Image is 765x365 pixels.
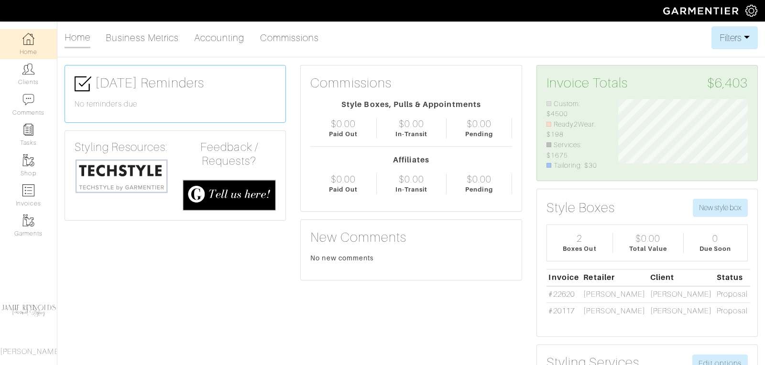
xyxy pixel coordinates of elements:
[260,28,319,47] a: Commissions
[75,75,276,92] h3: [DATE] Reminders
[467,118,492,129] div: $0.00
[546,161,604,171] li: Tailoring: $30
[65,28,90,48] a: Home
[75,100,276,109] h6: No reminders due
[699,244,731,253] div: Due Soon
[581,303,648,319] td: [PERSON_NAME]
[22,154,34,166] img: garments-icon-b7da505a4dc4fd61783c78ac3ca0ef83fa9d6f193b1c9dc38574b1d14d53ca28.png
[546,140,604,161] li: Services: $1675
[310,229,512,246] h3: New Comments
[712,233,718,244] div: 0
[22,94,34,106] img: comment-icon-a0a6a9ef722e966f86d9cbdc48e553b5cf19dbc54f86b18d962a5391bc8f6eb6.png
[693,199,748,217] button: New style box
[465,129,492,139] div: Pending
[329,185,357,194] div: Paid Out
[658,2,745,19] img: garmentier-logo-header-white-b43fb05a5012e4ada735d5af1a66efaba907eab6374d6393d1fbf88cb4ef424d.png
[310,154,512,166] div: Affiliates
[707,75,748,91] span: $6,403
[648,303,714,319] td: [PERSON_NAME]
[75,140,168,154] h4: Styling Resources:
[648,286,714,303] td: [PERSON_NAME]
[183,180,276,211] img: feedback_requests-3821251ac2bd56c73c230f3229a5b25d6eb027adea667894f41107c140538ee0.png
[331,118,356,129] div: $0.00
[331,173,356,185] div: $0.00
[714,303,750,319] td: Proposal
[745,5,757,17] img: gear-icon-white-bd11855cb880d31180b6d7d6211b90ccbf57a29d726f0c71d8c61bd08dd39cc2.png
[581,269,648,286] th: Retailer
[581,286,648,303] td: [PERSON_NAME]
[629,244,667,253] div: Total Value
[22,215,34,226] img: garments-icon-b7da505a4dc4fd61783c78ac3ca0ef83fa9d6f193b1c9dc38574b1d14d53ca28.png
[183,140,276,168] h4: Feedback / Requests?
[310,99,512,110] div: Style Boxes, Pulls & Appointments
[22,63,34,75] img: clients-icon-6bae9207a08558b7cb47a8932f037763ab4055f8c8b6bfacd5dc20c3e0201464.png
[546,269,581,286] th: Invoice
[714,269,750,286] th: Status
[310,253,512,263] div: No new comments
[310,75,392,91] h3: Commissions
[648,269,714,286] th: Client
[395,129,428,139] div: In-Transit
[399,118,424,129] div: $0.00
[329,129,357,139] div: Paid Out
[465,185,492,194] div: Pending
[546,75,748,91] h3: Invoice Totals
[548,290,574,299] a: #22620
[22,33,34,45] img: dashboard-icon-dbcd8f5a0b271acd01030246c82b418ddd0df26cd7fceb0bd07c9910d44c42f6.png
[467,173,492,185] div: $0.00
[548,307,574,315] a: #20117
[546,119,604,140] li: Ready2Wear: $198
[75,75,91,92] img: check-box-icon-36a4915ff3ba2bd8f6e4f29bc755bb66becd62c870f447fc0dd1365fcfddab58.png
[714,286,750,303] td: Proposal
[546,99,604,119] li: Custom: $4500
[106,28,179,47] a: Business Metrics
[75,158,168,194] img: techstyle-93310999766a10050dc78ceb7f971a75838126fd19372ce40ba20cdf6a89b94b.png
[22,124,34,136] img: reminder-icon-8004d30b9f0a5d33ae49ab947aed9ed385cf756f9e5892f1edd6e32f2345188e.png
[399,173,424,185] div: $0.00
[22,184,34,196] img: orders-icon-0abe47150d42831381b5fb84f609e132dff9fe21cb692f30cb5eec754e2cba89.png
[546,200,615,216] h3: Style Boxes
[395,185,428,194] div: In-Transit
[563,244,596,253] div: Boxes Out
[635,233,660,244] div: $0.00
[194,28,245,47] a: Accounting
[577,233,582,244] div: 2
[711,26,758,49] button: Filters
